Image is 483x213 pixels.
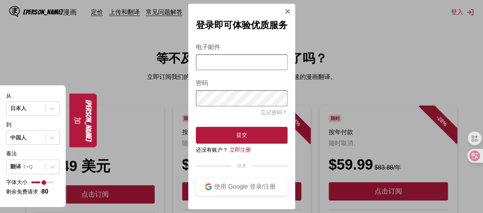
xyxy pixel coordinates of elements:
[6,122,11,128] font: 到
[237,163,246,168] font: 或者
[196,127,288,144] button: 提交
[6,179,27,185] font: 字体大小
[214,183,276,190] font: 使用 Google 登录/注册
[6,93,11,99] font: 从
[196,44,220,50] font: 电子邮件
[236,132,247,138] font: 提交
[74,99,93,141] font: [PERSON_NAME]加
[188,4,295,209] div: 登录模式
[229,147,251,153] a: 立即注册
[6,189,42,195] font: 剩余免费请求 -
[196,178,288,195] button: 使用 Google 登录/注册
[205,183,212,190] img: google 徽标
[196,20,288,30] font: 登录即可体验优质服务
[196,147,228,153] font: 还没有账户？
[6,151,17,157] font: 看法
[196,80,208,86] font: 密码
[42,188,48,195] font: 80
[261,109,288,115] a: 忘记密码？
[284,8,291,14] img: 关闭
